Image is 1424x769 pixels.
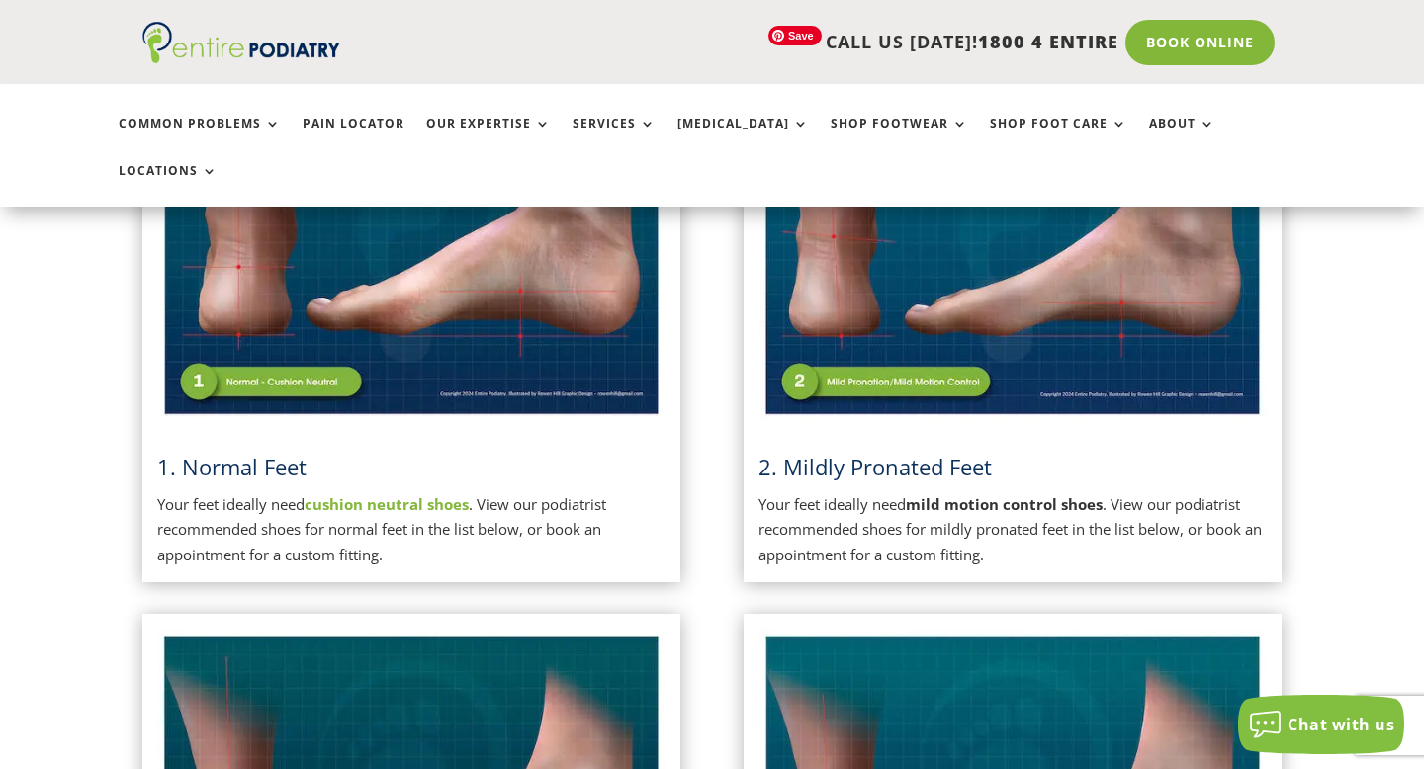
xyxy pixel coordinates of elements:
a: Our Expertise [426,117,551,159]
a: Pain Locator [303,117,404,159]
a: [MEDICAL_DATA] [677,117,809,159]
span: Chat with us [1288,714,1394,735]
button: Chat with us [1238,695,1404,754]
p: Your feet ideally need . View our podiatrist recommended shoes for normal feet in the list below,... [157,492,666,568]
img: Mildly Pronated Feet - View Podiatrist Recommended Mild Motion Control Shoes [758,63,1267,422]
span: 2. Mildly Pronated Feet [758,452,992,481]
img: Normal Feet - View Podiatrist Recommended Cushion Neutral Shoes [157,63,666,422]
a: 1. Normal Feet [157,452,307,481]
strong: mild motion control shoes [906,494,1103,514]
a: Locations [119,164,218,207]
img: logo (1) [142,22,340,63]
span: Save [768,26,822,45]
a: Common Problems [119,117,281,159]
a: Entire Podiatry [142,47,340,67]
a: Shop Footwear [831,117,968,159]
a: cushion neutral shoes [305,494,469,514]
p: Your feet ideally need . View our podiatrist recommended shoes for mildly pronated feet in the li... [758,492,1267,568]
p: CALL US [DATE]! [404,30,1118,55]
a: Book Online [1125,20,1275,65]
a: Services [573,117,656,159]
a: About [1149,117,1215,159]
a: Shop Foot Care [990,117,1127,159]
span: 1800 4 ENTIRE [978,30,1118,53]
